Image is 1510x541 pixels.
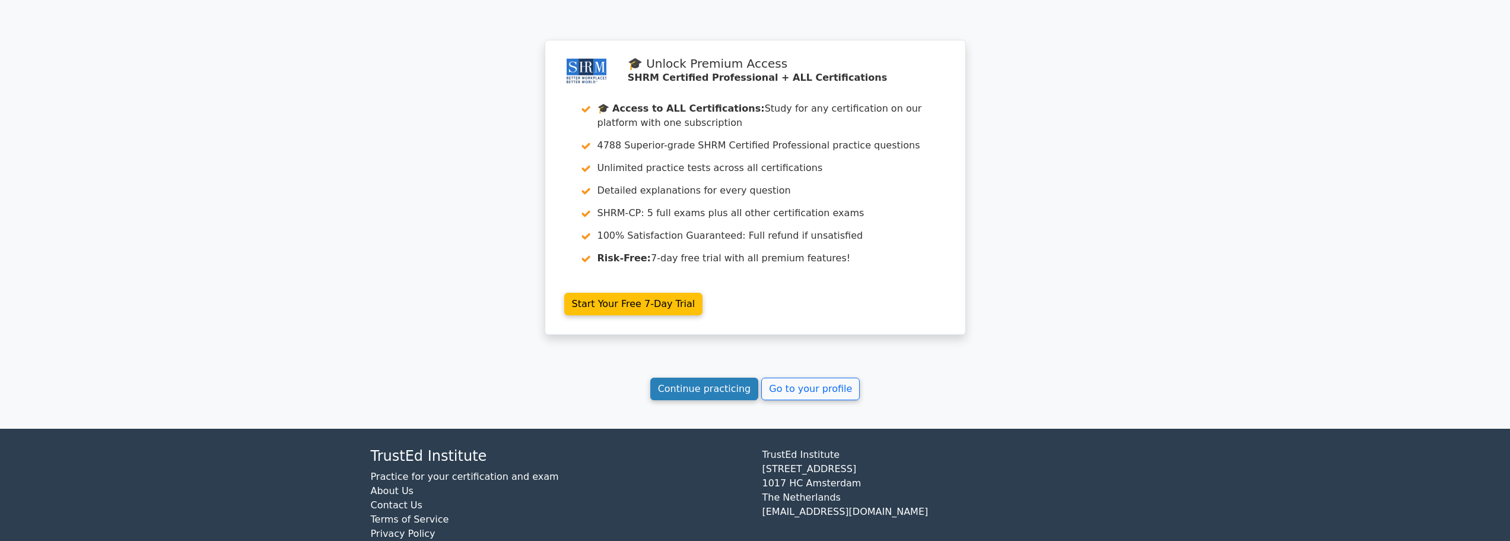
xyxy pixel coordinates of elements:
[371,499,422,511] a: Contact Us
[650,378,759,400] a: Continue practicing
[564,293,703,315] a: Start Your Free 7-Day Trial
[371,448,748,465] h4: TrustEd Institute
[371,528,435,539] a: Privacy Policy
[761,378,860,400] a: Go to your profile
[371,471,559,482] a: Practice for your certification and exam
[371,514,449,525] a: Terms of Service
[371,485,414,496] a: About Us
